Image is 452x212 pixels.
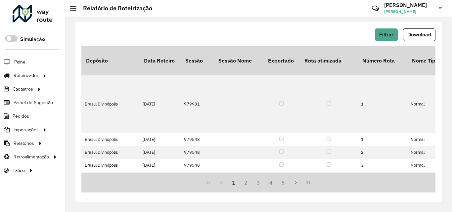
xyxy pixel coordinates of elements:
td: Brasul Divinópolis [81,75,139,133]
h3: [PERSON_NAME] [384,2,434,8]
button: Download [403,28,435,41]
td: 3 [358,159,407,172]
h2: Relatório de Roteirização [76,5,152,12]
span: Importações [14,126,39,133]
th: Sessão Nome [214,46,263,75]
button: Next Page [290,176,302,189]
th: Sessão [181,46,214,75]
button: 4 [265,176,277,189]
th: Exportado [263,46,300,75]
button: 2 [240,176,252,189]
td: [DATE] [139,133,181,146]
th: Data Roteiro [139,46,181,75]
th: Depósito [81,46,139,75]
td: [DATE] [139,159,181,172]
td: 979548 [181,146,214,159]
td: [DATE] [139,172,181,185]
span: Cadastros [13,86,33,93]
td: 1 [358,133,407,146]
span: Relatórios [14,140,34,147]
span: Retroalimentação [14,153,49,160]
label: Simulação [20,35,45,43]
button: 5 [277,176,290,189]
button: 1 [227,176,240,189]
td: 979981 [181,75,214,133]
span: Filtrar [379,32,393,37]
td: 2 [358,146,407,159]
a: Contato Rápido [368,1,383,16]
button: 3 [252,176,265,189]
td: 4 [358,172,407,185]
span: Download [407,32,431,37]
td: [DATE] [139,146,181,159]
th: Número Rota [358,46,407,75]
td: 1 [358,75,407,133]
span: [PERSON_NAME] [384,9,434,15]
span: Painel [14,59,26,65]
span: Painel de Sugestão [14,99,53,106]
td: [DATE] [139,75,181,133]
span: Pedidos [13,113,29,120]
span: Roteirizador [14,72,38,79]
button: Last Page [302,176,315,189]
td: 979548 [181,159,214,172]
td: Brasul Divinópolis [81,133,139,146]
td: 979548 [181,133,214,146]
th: Rota otimizada [300,46,358,75]
td: Brasul Divinópolis [81,172,139,185]
td: 979548 [181,172,214,185]
td: Brasul Divinópolis [81,146,139,159]
td: Brasul Divinópolis [81,159,139,172]
button: Filtrar [375,28,398,41]
span: Tático [13,167,25,174]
